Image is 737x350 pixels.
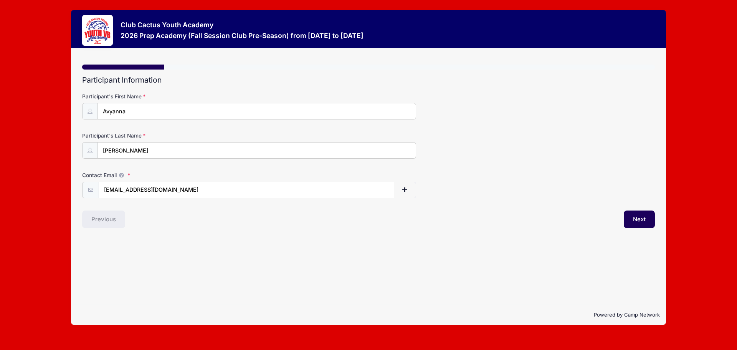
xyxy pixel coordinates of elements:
[82,132,273,139] label: Participant's Last Name
[97,142,416,159] input: Participant's Last Name
[97,103,416,119] input: Participant's First Name
[624,211,655,228] button: Next
[82,76,655,85] h2: Participant Information
[121,21,364,29] h3: Club Cactus Youth Academy
[82,171,273,179] label: Contact Email
[121,32,364,40] h3: 2026 Prep Academy (Fall Session Club Pre-Season) from [DATE] to [DATE]
[99,182,394,198] input: email@email.com
[82,93,273,100] label: Participant's First Name
[77,311,660,319] p: Powered by Camp Network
